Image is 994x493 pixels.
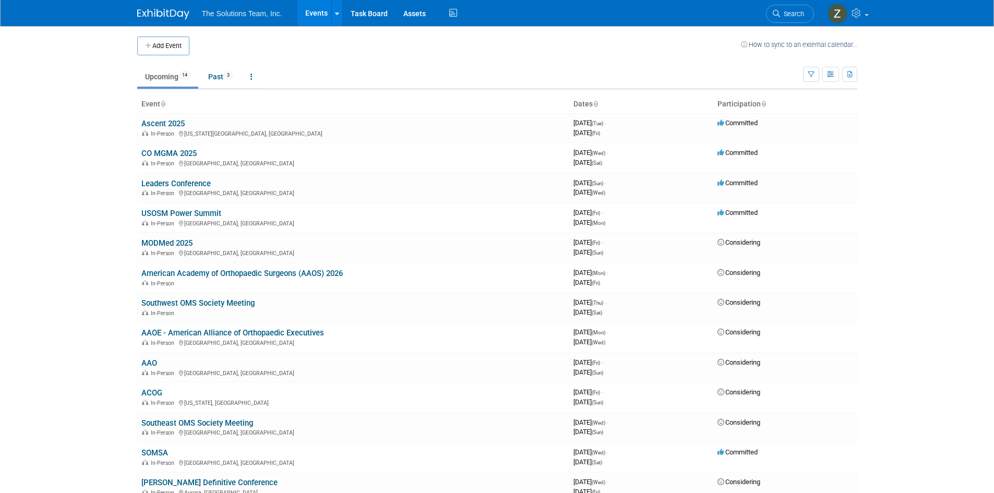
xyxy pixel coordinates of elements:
div: [US_STATE][GEOGRAPHIC_DATA], [GEOGRAPHIC_DATA] [141,129,565,137]
span: Committed [717,448,758,456]
span: 14 [179,71,190,79]
a: USOSM Power Summit [141,209,221,218]
span: - [605,179,606,187]
span: In-Person [151,160,177,167]
div: [GEOGRAPHIC_DATA], [GEOGRAPHIC_DATA] [141,159,565,167]
span: - [607,448,608,456]
span: [DATE] [573,458,602,466]
span: In-Person [151,250,177,257]
th: Event [137,95,569,113]
span: (Wed) [592,190,605,196]
span: - [607,269,608,276]
span: Committed [717,119,758,127]
span: (Fri) [592,240,600,246]
span: (Sun) [592,429,603,435]
a: Southeast OMS Society Meeting [141,418,253,428]
span: 3 [224,71,233,79]
button: Add Event [137,37,189,55]
a: Upcoming14 [137,67,198,87]
span: In-Person [151,429,177,436]
span: Considering [717,298,760,306]
span: Considering [717,328,760,336]
span: (Fri) [592,390,600,395]
span: [DATE] [573,448,608,456]
span: (Fri) [592,360,600,366]
a: American Academy of Orthopaedic Surgeons (AAOS) 2026 [141,269,343,278]
span: Search [780,10,804,18]
span: [DATE] [573,428,603,436]
a: SOMSA [141,448,168,458]
span: (Sat) [592,160,602,166]
img: Zavior Thmpson [828,4,847,23]
span: In-Person [151,370,177,377]
img: In-Person Event [142,310,148,315]
span: [DATE] [573,398,603,406]
span: Considering [717,478,760,486]
span: (Tue) [592,121,603,126]
img: In-Person Event [142,250,148,255]
span: - [602,209,603,217]
span: Considering [717,238,760,246]
span: In-Person [151,310,177,317]
span: The Solutions Team, Inc. [202,9,282,18]
span: - [605,119,606,127]
span: In-Person [151,220,177,227]
span: (Sat) [592,460,602,465]
span: In-Person [151,460,177,466]
span: (Sun) [592,400,603,405]
span: (Fri) [592,130,600,136]
img: ExhibitDay [137,9,189,19]
img: In-Person Event [142,400,148,405]
span: [DATE] [573,418,608,426]
span: [DATE] [573,388,603,396]
span: In-Person [151,130,177,137]
img: In-Person Event [142,160,148,165]
span: - [607,418,608,426]
span: In-Person [151,190,177,197]
span: [DATE] [573,358,603,366]
span: (Fri) [592,210,600,216]
a: AAO [141,358,157,368]
span: [DATE] [573,368,603,376]
th: Participation [713,95,857,113]
span: - [602,358,603,366]
span: In-Person [151,340,177,346]
img: In-Person Event [142,220,148,225]
span: (Sun) [592,181,603,186]
div: [US_STATE], [GEOGRAPHIC_DATA] [141,398,565,406]
a: ACOG [141,388,162,398]
span: [DATE] [573,279,600,286]
a: How to sync to an external calendar... [741,41,857,49]
span: In-Person [151,400,177,406]
a: MODMed 2025 [141,238,193,248]
a: AAOE - American Alliance of Orthopaedic Executives [141,328,324,338]
div: [GEOGRAPHIC_DATA], [GEOGRAPHIC_DATA] [141,458,565,466]
span: (Sun) [592,250,603,256]
span: Considering [717,388,760,396]
span: (Mon) [592,270,605,276]
span: Considering [717,358,760,366]
a: Southwest OMS Society Meeting [141,298,255,308]
img: In-Person Event [142,460,148,465]
span: [DATE] [573,159,602,166]
span: (Wed) [592,340,605,345]
span: - [607,149,608,157]
img: In-Person Event [142,280,148,285]
a: Sort by Event Name [160,100,165,108]
span: [DATE] [573,179,606,187]
th: Dates [569,95,713,113]
div: [GEOGRAPHIC_DATA], [GEOGRAPHIC_DATA] [141,219,565,227]
span: [DATE] [573,238,603,246]
img: In-Person Event [142,370,148,375]
span: (Mon) [592,220,605,226]
span: [DATE] [573,298,606,306]
span: [DATE] [573,129,600,137]
span: Considering [717,418,760,426]
span: (Wed) [592,420,605,426]
span: Committed [717,149,758,157]
span: [DATE] [573,219,605,226]
span: - [602,238,603,246]
div: [GEOGRAPHIC_DATA], [GEOGRAPHIC_DATA] [141,338,565,346]
a: [PERSON_NAME] Definitive Conference [141,478,278,487]
a: Sort by Participation Type [761,100,766,108]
